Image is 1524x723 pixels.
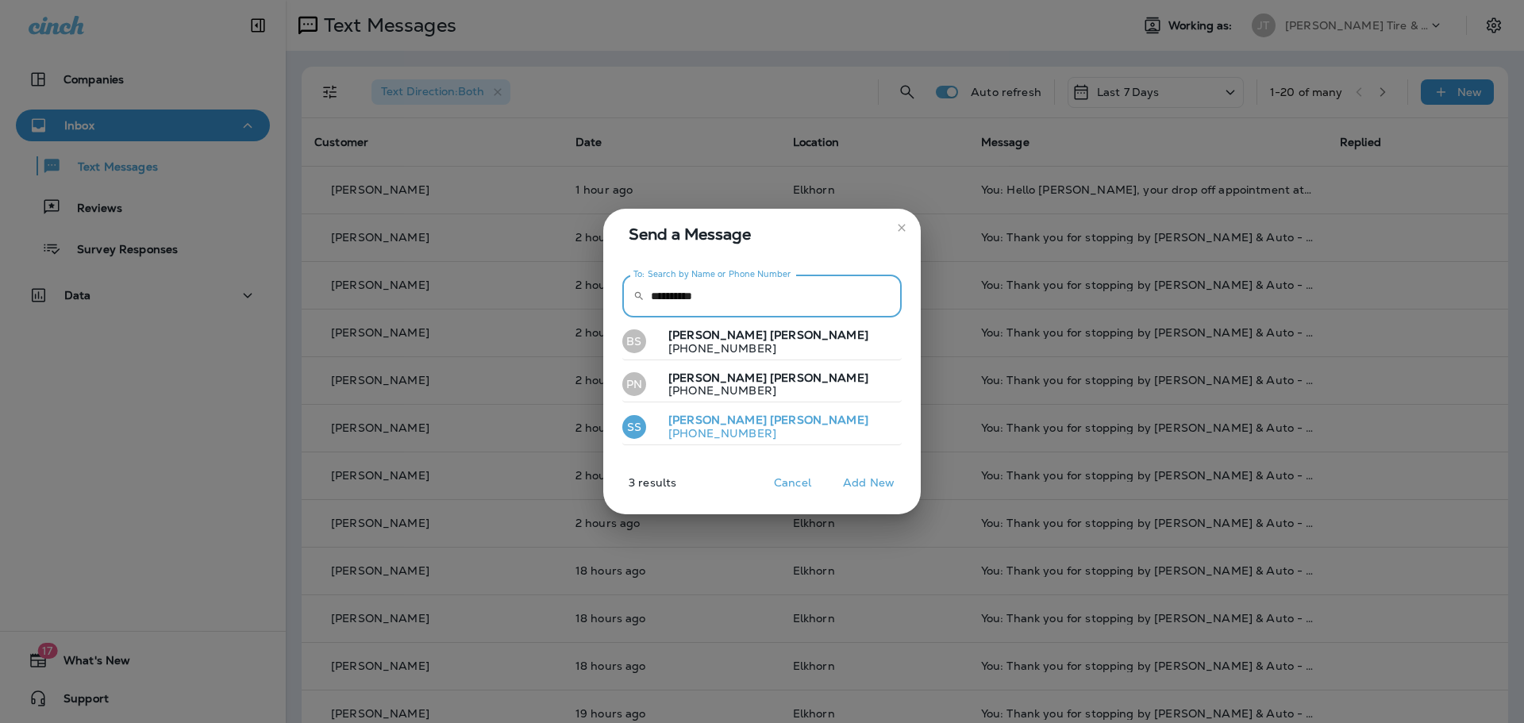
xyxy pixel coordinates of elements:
span: [PERSON_NAME] [770,413,868,427]
button: BS[PERSON_NAME] [PERSON_NAME][PHONE_NUMBER] [622,324,902,360]
button: close [889,215,914,240]
p: [PHONE_NUMBER] [656,342,868,355]
span: [PERSON_NAME] [770,371,868,385]
p: [PHONE_NUMBER] [656,427,868,440]
label: To: Search by Name or Phone Number [633,268,791,280]
p: [PHONE_NUMBER] [656,384,868,397]
span: [PERSON_NAME] [668,328,767,342]
button: PN[PERSON_NAME] [PERSON_NAME][PHONE_NUMBER] [622,367,902,403]
span: [PERSON_NAME] [668,413,767,427]
button: Add New [835,471,902,495]
span: [PERSON_NAME] [770,328,868,342]
p: 3 results [597,476,676,502]
span: [PERSON_NAME] [668,371,767,385]
span: Send a Message [629,221,902,247]
button: SS[PERSON_NAME] [PERSON_NAME][PHONE_NUMBER] [622,409,902,445]
div: PN [622,372,646,396]
div: SS [622,415,646,439]
div: BS [622,329,646,353]
button: Cancel [763,471,822,495]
